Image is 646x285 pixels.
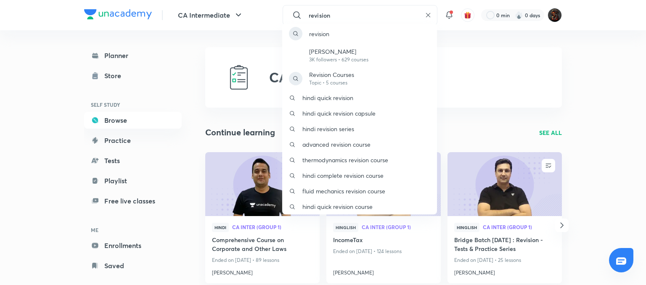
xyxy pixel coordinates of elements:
[302,202,373,211] p: hindi quick revision course
[302,140,371,149] p: advanced revision course
[302,93,353,102] p: hindi quick revision
[302,124,354,133] p: hindi revision series
[282,199,437,214] a: hindi quick revision course
[282,67,437,90] a: Revision CoursesTopic • 5 courses
[302,156,388,164] p: thermodynamics revision course
[282,152,437,168] a: thermodynamics revision course
[309,47,368,56] p: [PERSON_NAME]
[309,56,368,63] p: 3K followers • 629 courses
[282,168,437,183] a: hindi complete revision course
[282,90,437,106] a: hindi quick revision
[309,29,329,38] p: revision
[282,24,437,44] a: revision
[282,121,437,137] a: hindi revision series
[302,109,376,118] p: hindi quick revision capsule
[302,171,384,180] p: hindi complete revision course
[302,187,385,195] p: fluid mechanics revision course
[289,47,302,61] img: Avatar
[309,79,354,87] p: Topic • 5 courses
[282,137,437,152] a: advanced revision course
[282,44,437,67] a: Avatar[PERSON_NAME]3K followers • 629 courses
[309,70,354,79] p: Revision Courses
[282,183,437,199] a: fluid mechanics revision course
[282,106,437,121] a: hindi quick revision capsule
